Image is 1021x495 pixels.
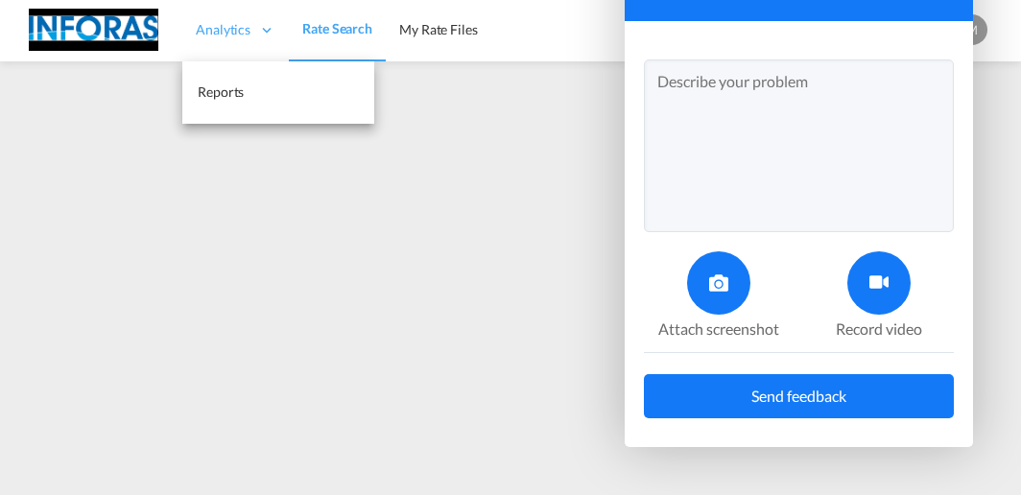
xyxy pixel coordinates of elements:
[182,61,374,124] a: Reports
[399,21,478,37] span: My Rate Files
[196,20,250,39] span: Analytics
[302,20,372,36] span: Rate Search
[198,83,244,100] span: Reports
[29,9,158,52] img: eff75c7098ee11eeb65dd1c63e392380.jpg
